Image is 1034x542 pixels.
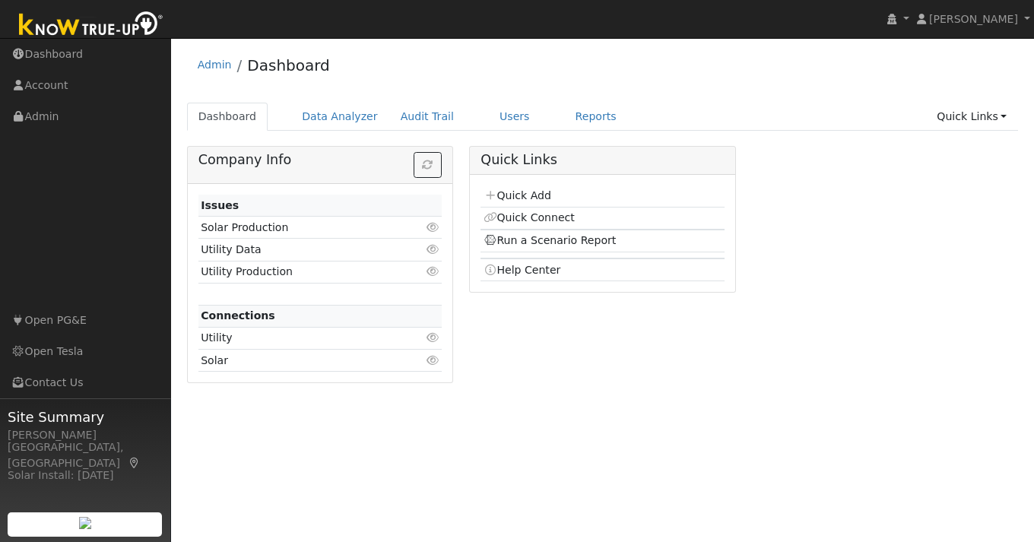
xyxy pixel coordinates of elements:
[290,103,389,131] a: Data Analyzer
[198,239,403,261] td: Utility Data
[187,103,268,131] a: Dashboard
[8,427,163,443] div: [PERSON_NAME]
[389,103,465,131] a: Audit Trail
[929,13,1018,25] span: [PERSON_NAME]
[198,350,403,372] td: Solar
[925,103,1018,131] a: Quick Links
[8,407,163,427] span: Site Summary
[198,327,403,349] td: Utility
[198,217,403,239] td: Solar Production
[484,211,575,223] a: Quick Connect
[79,517,91,529] img: retrieve
[481,152,724,168] h5: Quick Links
[201,199,239,211] strong: Issues
[426,244,439,255] i: Click to view
[11,8,171,43] img: Know True-Up
[426,222,439,233] i: Click to view
[198,59,232,71] a: Admin
[247,56,330,74] a: Dashboard
[426,266,439,277] i: Click to view
[484,234,617,246] a: Run a Scenario Report
[201,309,275,322] strong: Connections
[426,332,439,343] i: Click to view
[128,457,141,469] a: Map
[8,468,163,483] div: Solar Install: [DATE]
[198,152,442,168] h5: Company Info
[484,264,561,276] a: Help Center
[198,261,403,283] td: Utility Production
[488,103,541,131] a: Users
[8,439,163,471] div: [GEOGRAPHIC_DATA], [GEOGRAPHIC_DATA]
[484,189,551,201] a: Quick Add
[426,355,439,366] i: Click to view
[564,103,628,131] a: Reports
